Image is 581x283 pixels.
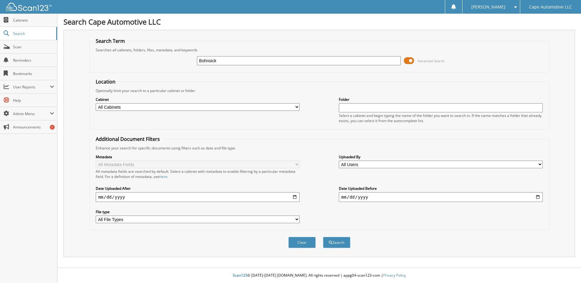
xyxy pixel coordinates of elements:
[64,17,575,27] h1: Search Cape Automotive LLC
[323,237,350,248] button: Search
[6,3,52,11] img: scan123-logo-white.svg
[288,237,316,248] button: Clear
[93,88,546,93] div: Optionally limit your search to a particular cabinet or folder
[13,44,54,49] span: Scan
[93,145,546,151] div: Enhance your search for specific documents using filters such as date and file type.
[13,124,54,130] span: Announcements
[383,273,406,278] a: Privacy Policy
[13,111,50,116] span: Admin Menu
[50,125,55,130] div: 1
[13,98,54,103] span: Help
[13,58,54,63] span: Reminders
[93,47,546,53] div: Searches all cabinets, folders, files, metadata, and keywords
[13,84,50,90] span: User Reports
[339,97,543,102] label: Folder
[339,154,543,159] label: Uploaded By
[96,97,300,102] label: Cabinet
[13,18,54,23] span: Cabinets
[96,209,300,214] label: File type
[96,169,300,179] div: All metadata fields are searched by default. Select a cabinet with metadata to enable filtering b...
[93,136,163,142] legend: Additional Document Filters
[57,268,581,283] div: © [DATE]-[DATE] [DOMAIN_NAME]. All rights reserved | appg04-scan123-com |
[96,186,300,191] label: Date Uploaded After
[160,174,167,179] a: here
[96,154,300,159] label: Metadata
[471,5,505,9] span: [PERSON_NAME]
[13,71,54,76] span: Bookmarks
[339,192,543,202] input: end
[93,38,128,44] legend: Search Term
[529,5,572,9] span: Cape Automotive LLC
[339,113,543,123] div: Select a cabinet and begin typing the name of the folder you want to search in. If the name match...
[339,186,543,191] label: Date Uploaded Before
[418,59,445,63] span: Advanced Search
[96,192,300,202] input: start
[13,31,53,36] span: Search
[93,78,119,85] legend: Location
[233,273,247,278] span: Scan123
